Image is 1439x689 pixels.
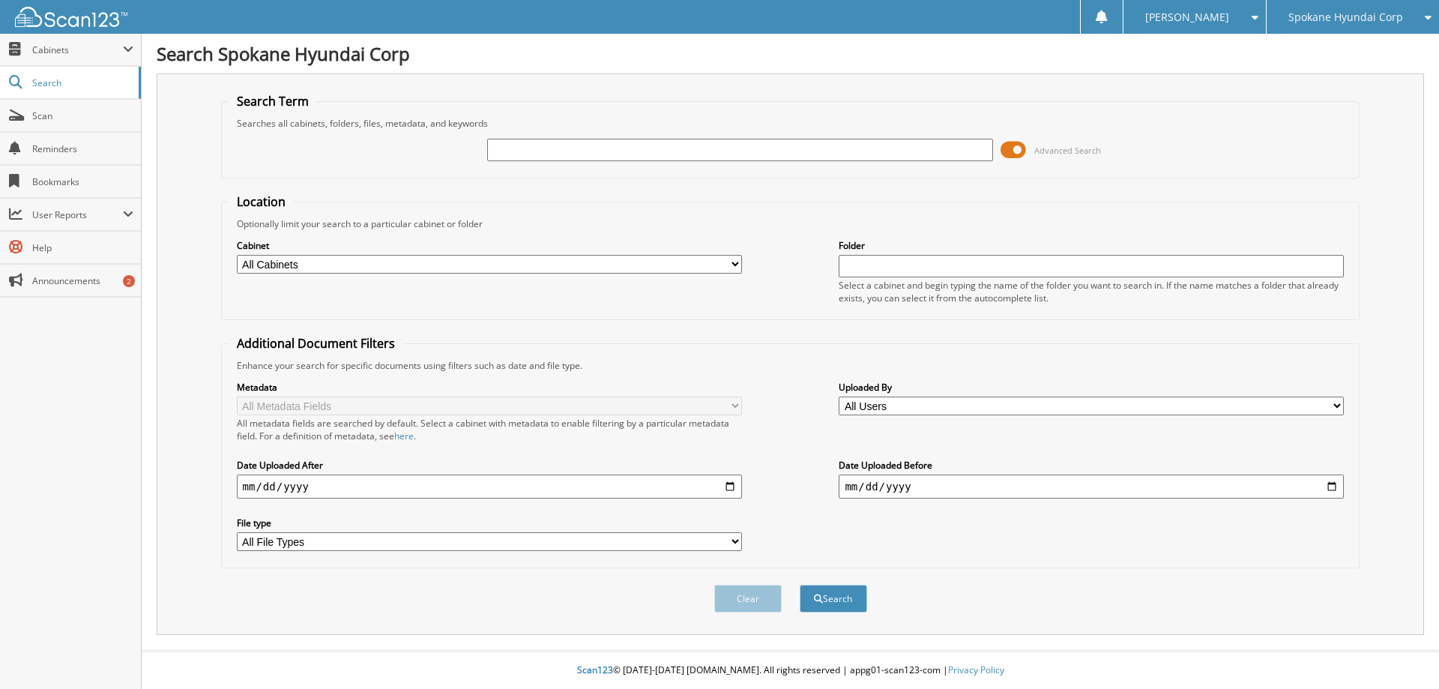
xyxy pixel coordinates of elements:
legend: Additional Document Filters [229,335,402,352]
span: Scan123 [577,664,613,676]
a: Privacy Policy [948,664,1004,676]
label: Date Uploaded After [237,459,742,472]
div: Optionally limit your search to a particular cabinet or folder [229,217,1352,230]
span: Bookmarks [32,175,133,188]
label: Cabinet [237,239,742,252]
img: scan123-logo-white.svg [15,7,127,27]
a: here [394,430,414,442]
input: start [237,475,742,499]
legend: Search Term [229,93,316,109]
span: Spokane Hyundai Corp [1288,13,1403,22]
span: Announcements [32,274,133,287]
label: Metadata [237,381,742,394]
span: Scan [32,109,133,122]
div: © [DATE]-[DATE] [DOMAIN_NAME]. All rights reserved | appg01-scan123-com | [142,652,1439,689]
span: [PERSON_NAME] [1145,13,1229,22]
span: Advanced Search [1034,145,1101,156]
label: Uploaded By [839,381,1344,394]
label: Date Uploaded Before [839,459,1344,472]
div: All metadata fields are searched by default. Select a cabinet with metadata to enable filtering b... [237,417,742,442]
label: File type [237,517,742,529]
label: Folder [839,239,1344,252]
input: end [839,475,1344,499]
h1: Search Spokane Hyundai Corp [157,41,1424,66]
div: Enhance your search for specific documents using filters such as date and file type. [229,359,1352,372]
button: Search [800,585,867,613]
span: Cabinets [32,43,123,56]
span: Reminders [32,142,133,155]
legend: Location [229,193,293,210]
div: Searches all cabinets, folders, files, metadata, and keywords [229,117,1352,130]
button: Clear [714,585,782,613]
div: Select a cabinet and begin typing the name of the folder you want to search in. If the name match... [839,279,1344,304]
div: 2 [123,275,135,287]
span: Help [32,241,133,254]
span: Search [32,76,131,89]
span: User Reports [32,208,123,221]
